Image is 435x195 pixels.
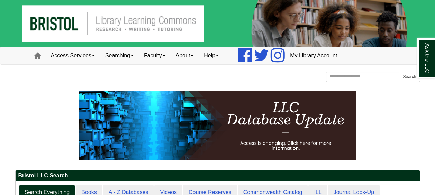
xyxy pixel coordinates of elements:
[399,72,420,82] button: Search
[16,170,420,181] h2: Bristol LLC Search
[199,47,224,64] a: Help
[79,91,356,160] img: HTML tutorial
[46,47,100,64] a: Access Services
[100,47,139,64] a: Searching
[171,47,199,64] a: About
[285,47,342,64] a: My Library Account
[139,47,171,64] a: Faculty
